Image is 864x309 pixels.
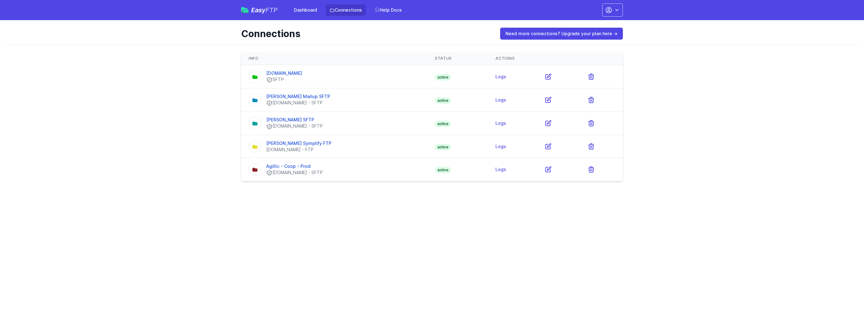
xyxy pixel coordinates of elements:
[495,97,506,102] a: Logs
[266,146,332,153] div: [DOMAIN_NAME] - FTP
[266,123,323,130] div: [DOMAIN_NAME] - SFTP
[371,4,406,16] a: Help Docs
[241,7,249,13] img: easyftp_logo.png
[500,28,623,40] a: Need more connections? Upgrade your plan here →
[435,167,451,173] span: active
[266,100,330,106] div: [DOMAIN_NAME] - SFTP
[266,70,302,76] a: [DOMAIN_NAME]
[488,52,623,65] th: Actions
[266,169,323,176] div: [DOMAIN_NAME] - SFTP
[266,117,314,122] a: [PERSON_NAME] SFTP
[427,52,488,65] th: Status
[495,74,506,79] a: Logs
[435,74,451,80] span: active
[326,4,366,16] a: Connections
[435,144,451,150] span: active
[241,7,278,13] a: EasyFTP
[435,97,451,104] span: active
[241,52,427,65] th: Info
[266,76,302,83] div: SFTP
[251,7,278,13] span: Easy
[435,121,451,127] span: active
[266,6,278,14] span: FTP
[266,141,332,146] a: [PERSON_NAME] Symplify FTP
[241,28,491,39] h1: Connections
[266,94,330,99] a: [PERSON_NAME] Mailup SFTP
[495,120,506,126] a: Logs
[495,167,506,172] a: Logs
[495,144,506,149] a: Logs
[290,4,321,16] a: Dashboard
[266,163,310,169] a: Agillic - Coop - Prod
